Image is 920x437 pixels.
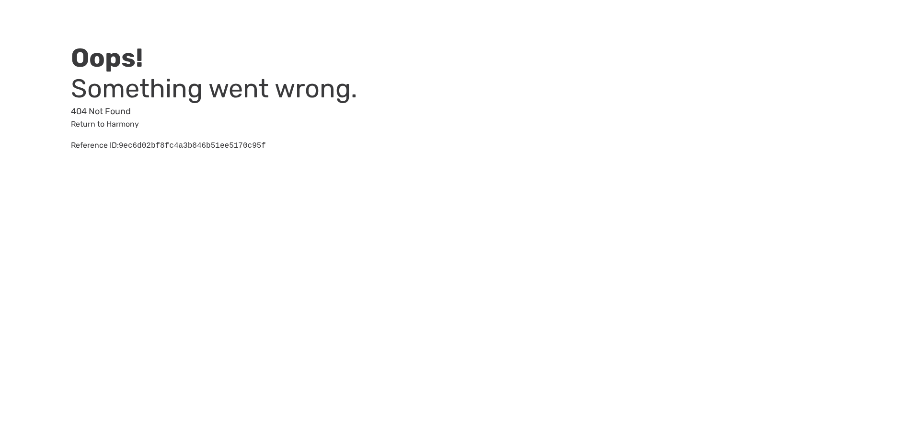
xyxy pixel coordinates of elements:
[71,73,425,104] h3: Something went wrong.
[71,43,425,73] h2: Oops!
[119,142,266,150] pre: 9ec6d02bf8fc4a3b846b51ee5170c95f
[71,119,139,129] a: Return to Harmony
[71,104,425,118] p: 404 Not Found
[71,140,425,152] div: Reference ID:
